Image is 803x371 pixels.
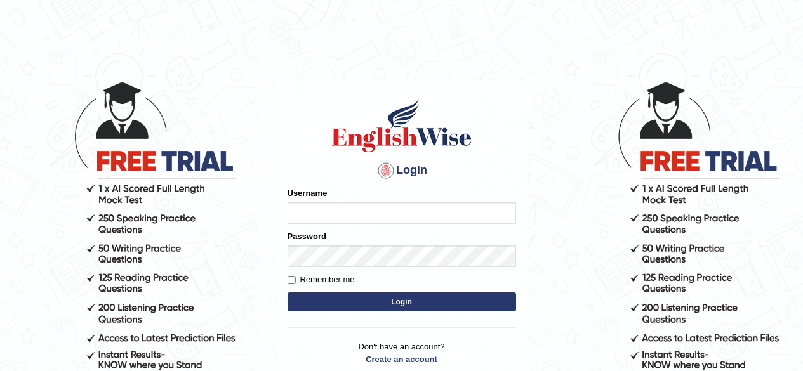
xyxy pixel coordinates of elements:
[329,97,474,154] img: Logo of English Wise sign in for intelligent practice with AI
[288,187,328,199] label: Username
[288,273,355,286] label: Remember me
[288,230,326,242] label: Password
[288,160,516,181] h4: Login
[288,276,296,284] input: Remember me
[288,292,516,311] button: Login
[288,353,516,365] a: Create an account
